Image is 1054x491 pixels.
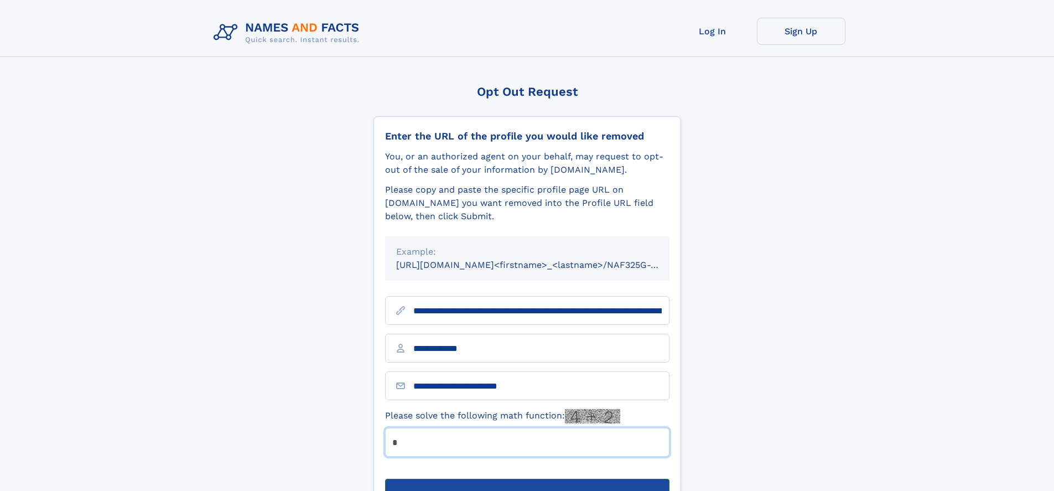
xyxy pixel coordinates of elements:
[385,409,620,423] label: Please solve the following math function:
[385,150,669,177] div: You, or an authorized agent on your behalf, may request to opt-out of the sale of your informatio...
[373,85,681,99] div: Opt Out Request
[209,18,368,48] img: Logo Names and Facts
[668,18,757,45] a: Log In
[396,245,658,259] div: Example:
[385,183,669,223] div: Please copy and paste the specific profile page URL on [DOMAIN_NAME] you want removed into the Pr...
[396,260,690,270] small: [URL][DOMAIN_NAME]<firstname>_<lastname>/NAF325G-xxxxxxxx
[757,18,845,45] a: Sign Up
[385,130,669,142] div: Enter the URL of the profile you would like removed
